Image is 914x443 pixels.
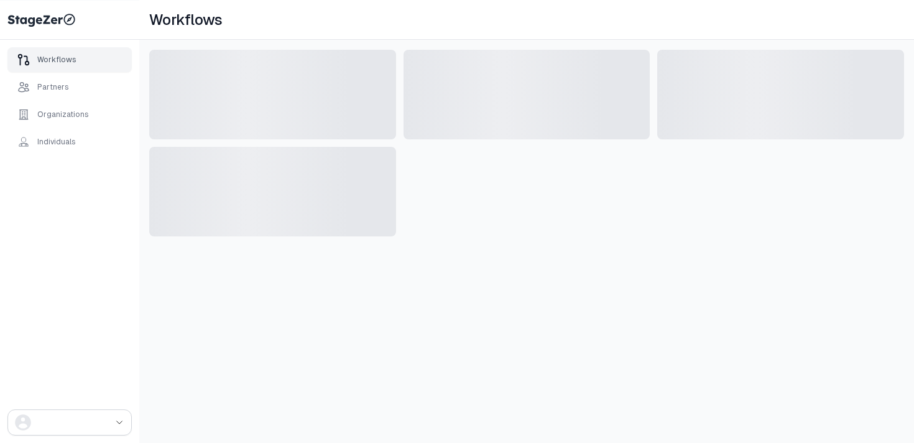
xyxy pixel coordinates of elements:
h1: Workflows [149,10,222,30]
div: Individuals [37,137,76,147]
button: drop down button [7,409,132,436]
a: Individuals [7,129,132,154]
a: Organizations [7,102,132,127]
a: Workflows [7,47,132,72]
div: Workflows [37,55,76,65]
div: Organizations [37,110,89,119]
a: Partners [7,75,132,100]
div: Partners [37,82,69,92]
